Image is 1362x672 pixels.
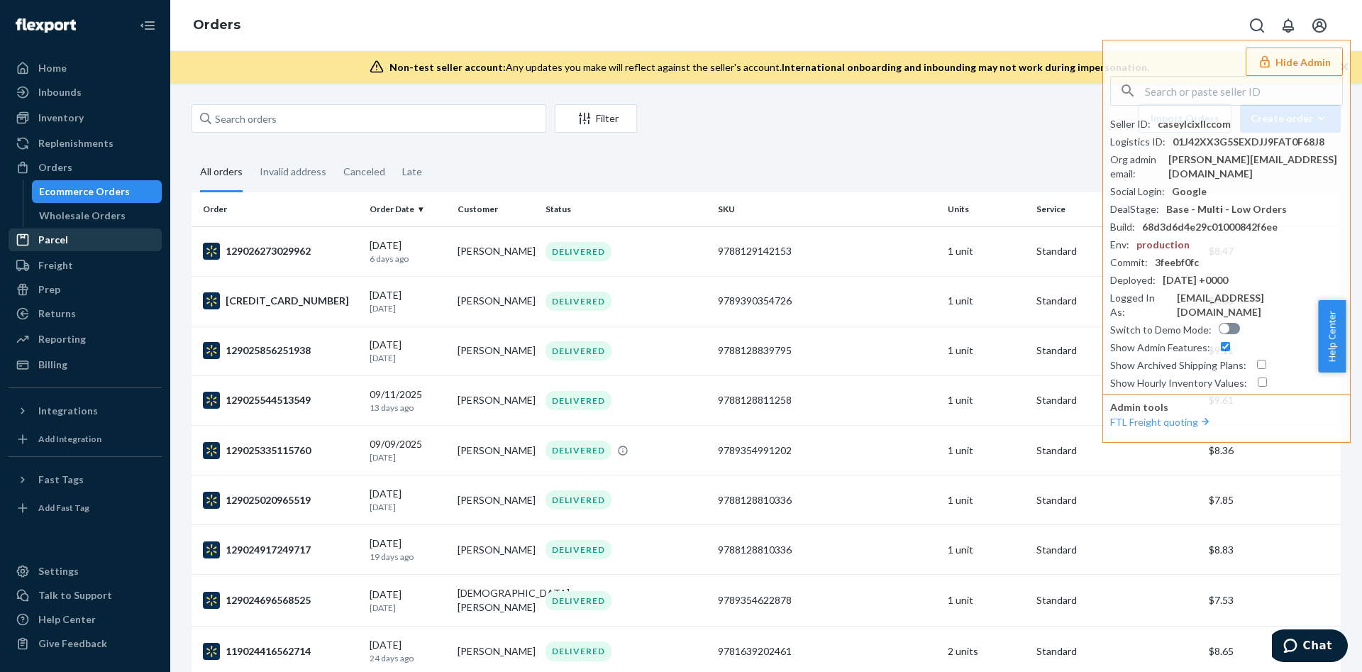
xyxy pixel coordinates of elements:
[203,492,358,509] div: 129025020965519
[718,543,936,557] div: 9788128810336
[9,254,162,277] a: Freight
[9,400,162,422] button: Integrations
[1031,192,1203,226] th: Service
[38,564,79,578] div: Settings
[546,441,611,460] div: DELIVERED
[370,352,446,364] p: [DATE]
[370,253,446,265] p: 6 days ago
[1110,184,1165,199] div: Social Login :
[9,328,162,351] a: Reporting
[1110,341,1210,355] div: Show Admin Features :
[370,602,446,614] p: [DATE]
[1110,416,1212,428] a: FTL Freight quoting
[458,203,534,215] div: Customer
[182,5,252,46] ol: breadcrumbs
[370,638,446,664] div: [DATE]
[718,444,936,458] div: 9789354991202
[546,341,611,360] div: DELIVERED
[1172,184,1207,199] div: Google
[1305,11,1334,40] button: Open account menu
[9,560,162,583] a: Settings
[540,192,712,226] th: Status
[38,332,86,346] div: Reporting
[32,204,162,227] a: Wholesale Orders
[38,473,84,487] div: Fast Tags
[942,276,1030,326] td: 1 unit
[942,226,1030,276] td: 1 unit
[546,242,611,261] div: DELIVERED
[1110,117,1151,131] div: Seller ID :
[546,292,611,311] div: DELIVERED
[1110,291,1170,319] div: Logged In As :
[9,106,162,129] a: Inventory
[203,541,358,558] div: 129024917249717
[1110,220,1135,234] div: Build :
[1318,300,1346,373] button: Help Center
[1036,543,1197,557] p: Standard
[1166,202,1287,216] div: Base - Multi - Low Orders
[38,85,82,99] div: Inbounds
[718,393,936,407] div: 9788128811258
[9,228,162,251] a: Parcel
[1110,255,1148,270] div: Commit :
[1243,11,1271,40] button: Open Search Box
[370,338,446,364] div: [DATE]
[546,591,611,610] div: DELIVERED
[1177,291,1343,319] div: [EMAIL_ADDRESS][DOMAIN_NAME]
[1246,48,1343,76] button: Hide Admin
[546,391,611,410] div: DELIVERED
[370,551,446,563] p: 19 days ago
[9,468,162,491] button: Fast Tags
[1036,294,1197,308] p: Standard
[370,288,446,314] div: [DATE]
[38,502,89,514] div: Add Fast Tag
[942,326,1030,375] td: 1 unit
[1274,11,1302,40] button: Open notifications
[1036,644,1197,659] p: Standard
[718,493,936,507] div: 9788128810336
[718,593,936,607] div: 9789354622878
[370,652,446,664] p: 24 days ago
[1163,273,1228,287] div: [DATE] +0000
[1036,393,1197,407] p: Standard
[555,111,636,126] div: Filter
[712,192,942,226] th: SKU
[1110,153,1161,181] div: Org admin email :
[203,392,358,409] div: 129025544513549
[370,451,446,463] p: [DATE]
[1203,575,1341,627] td: $7.53
[343,153,385,190] div: Canceled
[16,18,76,33] img: Flexport logo
[38,111,84,125] div: Inventory
[9,353,162,376] a: Billing
[370,302,446,314] p: [DATE]
[452,475,540,525] td: [PERSON_NAME]
[452,426,540,475] td: [PERSON_NAME]
[402,153,422,190] div: Late
[546,641,611,661] div: DELIVERED
[942,426,1030,475] td: 1 unit
[1155,255,1199,270] div: 3feebf0fc
[9,632,162,655] button: Give Feedback
[546,540,611,559] div: DELIVERED
[1036,244,1197,258] p: Standard
[942,375,1030,425] td: 1 unit
[9,278,162,301] a: Prep
[1136,238,1190,252] div: production
[38,307,76,321] div: Returns
[192,192,364,226] th: Order
[942,475,1030,525] td: 1 unit
[38,637,107,651] div: Give Feedback
[1036,444,1197,458] p: Standard
[370,536,446,563] div: [DATE]
[38,136,113,150] div: Replenishments
[203,643,358,660] div: 119024416562714
[203,292,358,309] div: [CREDIT_CARD_NUMBER]
[370,588,446,614] div: [DATE]
[452,226,540,276] td: [PERSON_NAME]
[38,612,96,627] div: Help Center
[1203,525,1341,575] td: $8.83
[9,81,162,104] a: Inbounds
[1036,343,1197,358] p: Standard
[203,342,358,359] div: 129025856251938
